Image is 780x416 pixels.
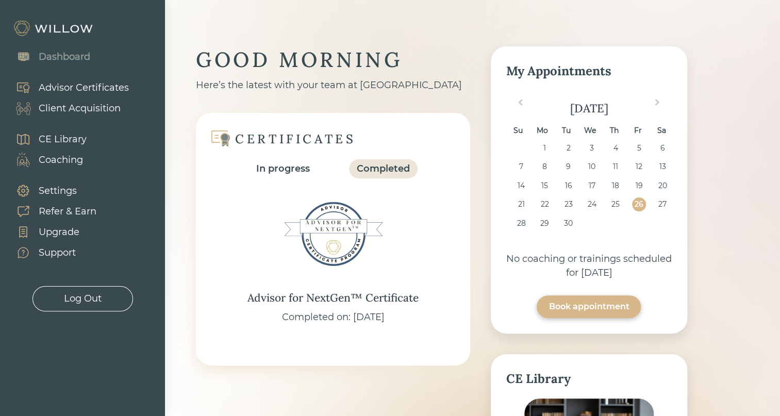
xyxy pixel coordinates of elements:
[357,162,410,176] div: Completed
[39,102,121,115] div: Client Acquisition
[538,179,552,193] div: Choose Monday, September 15th, 2025
[632,179,646,193] div: Choose Friday, September 19th, 2025
[514,217,528,230] div: Choose Sunday, September 28th, 2025
[632,160,646,174] div: Choose Friday, September 12th, 2025
[632,141,646,155] div: Choose Friday, September 5th, 2025
[655,124,669,138] div: Sa
[608,160,622,174] div: Choose Thursday, September 11th, 2025
[509,141,668,235] div: month 2025-09
[535,124,549,138] div: Mo
[585,160,599,174] div: Choose Wednesday, September 10th, 2025
[656,141,670,155] div: Choose Saturday, September 6th, 2025
[5,98,129,119] a: Client Acquisition
[538,217,552,230] div: Choose Monday, September 29th, 2025
[514,179,528,193] div: Choose Sunday, September 14th, 2025
[656,179,670,193] div: Choose Saturday, September 20th, 2025
[247,290,419,306] div: Advisor for NextGen™ Certificate
[39,205,96,219] div: Refer & Earn
[608,141,622,155] div: Choose Thursday, September 4th, 2025
[5,129,87,149] a: CE Library
[39,184,77,198] div: Settings
[561,217,575,230] div: Choose Tuesday, September 30th, 2025
[506,100,672,117] div: [DATE]
[538,160,552,174] div: Choose Monday, September 8th, 2025
[5,46,90,67] a: Dashboard
[39,132,87,146] div: CE Library
[13,20,95,37] img: Willow
[632,197,646,211] div: Choose Friday, September 26th, 2025
[631,124,645,138] div: Fr
[656,160,670,174] div: Choose Saturday, September 13th, 2025
[39,50,90,64] div: Dashboard
[561,197,575,211] div: Choose Tuesday, September 23rd, 2025
[5,180,96,201] a: Settings
[282,310,385,324] div: Completed on: [DATE]
[607,124,621,138] div: Th
[5,77,129,98] a: Advisor Certificates
[281,182,385,286] img: Advisor for NextGen™ Certificate Badge
[5,201,96,222] a: Refer & Earn
[561,160,575,174] div: Choose Tuesday, September 9th, 2025
[511,124,525,138] div: Su
[559,124,573,138] div: Tu
[585,179,599,193] div: Choose Wednesday, September 17th, 2025
[608,197,622,211] div: Choose Thursday, September 25th, 2025
[235,131,356,147] div: CERTIFICATES
[538,141,552,155] div: Choose Monday, September 1st, 2025
[549,301,629,313] div: Book appointment
[561,179,575,193] div: Choose Tuesday, September 16th, 2025
[514,160,528,174] div: Choose Sunday, September 7th, 2025
[39,225,79,239] div: Upgrade
[196,78,470,92] div: Here’s the latest with your team at [GEOGRAPHIC_DATA]
[196,46,470,73] div: GOOD MORNING
[514,197,528,211] div: Choose Sunday, September 21st, 2025
[656,197,670,211] div: Choose Saturday, September 27th, 2025
[5,222,96,242] a: Upgrade
[585,197,599,211] div: Choose Wednesday, September 24th, 2025
[608,179,622,193] div: Choose Thursday, September 18th, 2025
[39,246,76,260] div: Support
[583,124,597,138] div: We
[506,252,672,280] div: No coaching or trainings scheduled for [DATE]
[256,162,310,176] div: In progress
[650,97,667,113] button: Next Month
[39,81,129,95] div: Advisor Certificates
[561,141,575,155] div: Choose Tuesday, September 2nd, 2025
[506,62,672,80] div: My Appointments
[585,141,599,155] div: Choose Wednesday, September 3rd, 2025
[5,149,87,170] a: Coaching
[511,97,527,113] button: Previous Month
[39,153,83,167] div: Coaching
[64,292,102,306] div: Log Out
[506,370,672,388] div: CE Library
[538,197,552,211] div: Choose Monday, September 22nd, 2025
